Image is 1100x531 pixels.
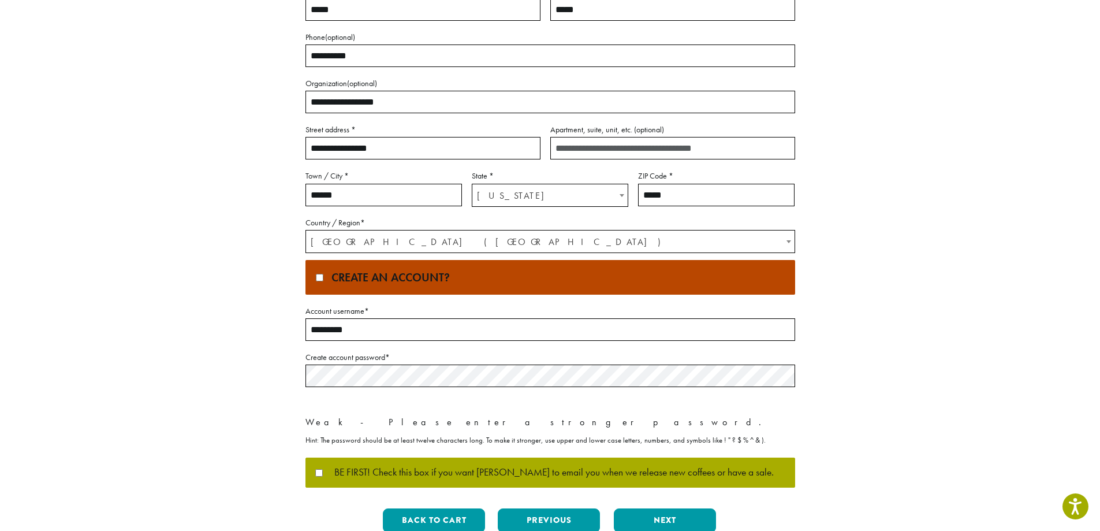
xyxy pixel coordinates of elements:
[306,231,795,253] span: United States (US)
[305,122,540,137] label: Street address
[347,78,377,88] span: (optional)
[472,184,628,207] span: State
[325,32,355,42] span: (optional)
[305,350,795,365] label: Create account password
[305,230,795,253] span: Country / Region
[316,274,323,281] input: Create an account?
[472,169,628,183] label: State
[638,169,795,183] label: ZIP Code
[305,76,795,91] label: Organization
[323,467,774,478] span: BE FIRST! Check this box if you want [PERSON_NAME] to email you when we release new coffees or ha...
[634,124,664,135] span: (optional)
[305,435,766,445] small: Hint: The password should be at least twelve characters long. To make it stronger, use upper and ...
[326,270,450,285] span: Create an account?
[305,169,462,183] label: Town / City
[315,469,323,477] input: BE FIRST! Check this box if you want [PERSON_NAME] to email you when we release new coffees or ha...
[305,304,795,318] label: Account username
[550,122,795,137] label: Apartment, suite, unit, etc.
[305,414,795,431] div: Weak - Please enter a stronger password.
[472,184,628,207] span: Indiana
